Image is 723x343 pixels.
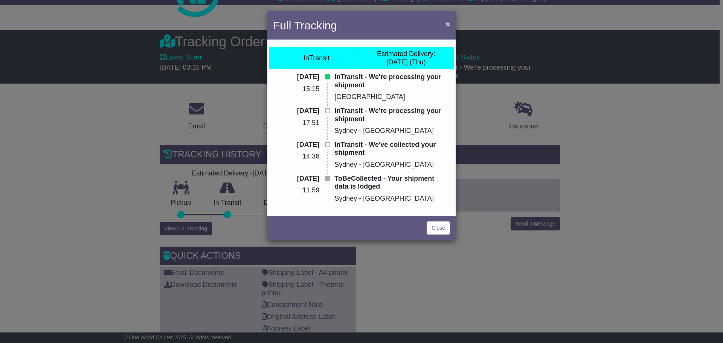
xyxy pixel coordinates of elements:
[377,50,435,66] div: [DATE] (Thu)
[334,93,450,101] p: [GEOGRAPHIC_DATA]
[304,54,329,63] div: InTransit
[273,119,319,127] p: 17:51
[334,195,450,203] p: Sydney - [GEOGRAPHIC_DATA]
[273,141,319,149] p: [DATE]
[334,175,450,191] p: ToBeCollected - Your shipment data is lodged
[273,85,319,93] p: 15:15
[273,107,319,115] p: [DATE]
[273,175,319,183] p: [DATE]
[442,16,454,32] button: Close
[334,161,450,169] p: Sydney - [GEOGRAPHIC_DATA]
[273,152,319,161] p: 14:38
[273,17,337,34] h4: Full Tracking
[334,107,450,123] p: InTransit - We're processing your shipment
[334,73,450,89] p: InTransit - We're processing your shipment
[273,73,319,81] p: [DATE]
[377,50,435,58] span: Estimated Delivery:
[334,141,450,157] p: InTransit - We've collected your shipment
[334,127,450,135] p: Sydney - [GEOGRAPHIC_DATA]
[445,20,450,28] span: ×
[273,186,319,195] p: 11:59
[427,221,450,235] a: Close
